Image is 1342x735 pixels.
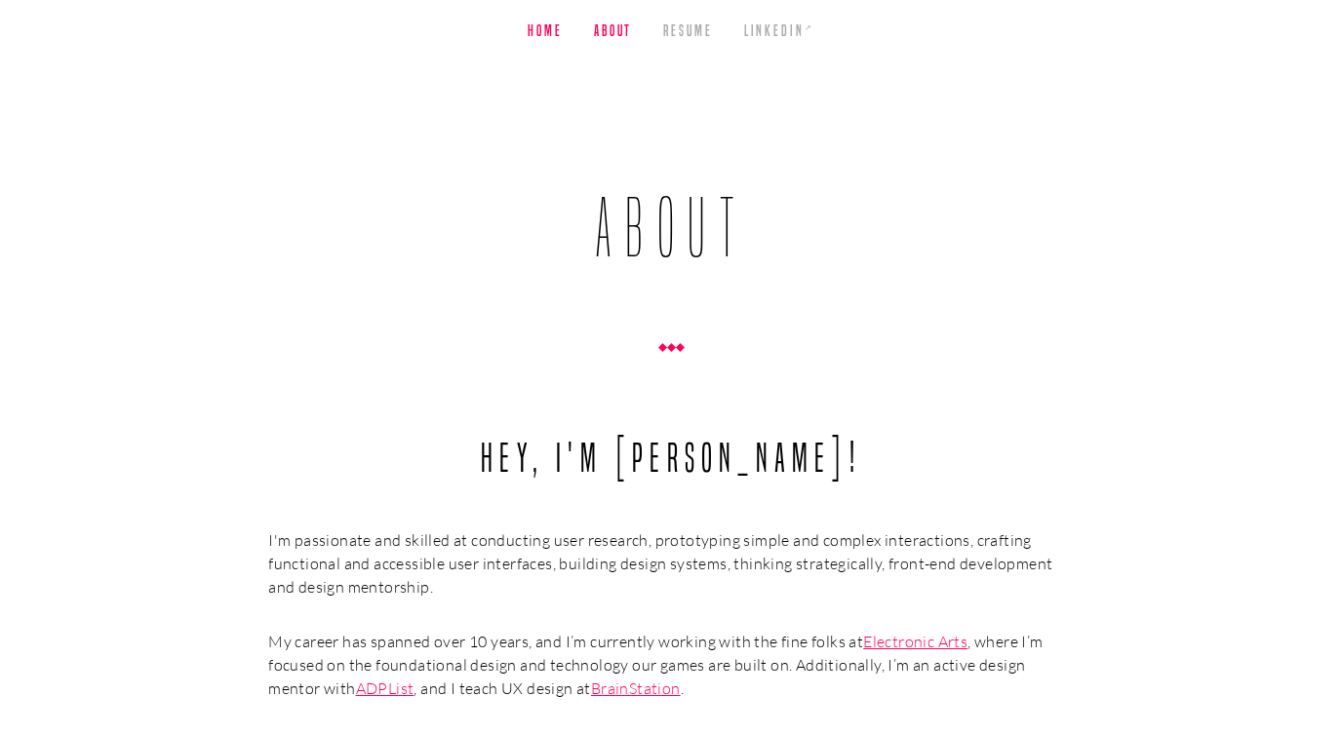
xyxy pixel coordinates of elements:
[268,343,1074,482] h2: Hey, I'm [PERSON_NAME]!
[268,528,1074,599] p: I'm passionate and skilled at conducting user research, prototyping simple and complex interactio...
[268,175,1074,281] h1: About
[268,630,1074,700] p: My career has spanned over 10 years, and I’m currently working with the fine folks at , where I’m...
[805,22,814,32] sup: ↗
[863,632,967,651] a: Electronic Arts
[591,678,681,698] a: BrainStation
[356,678,414,698] a: ADPList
